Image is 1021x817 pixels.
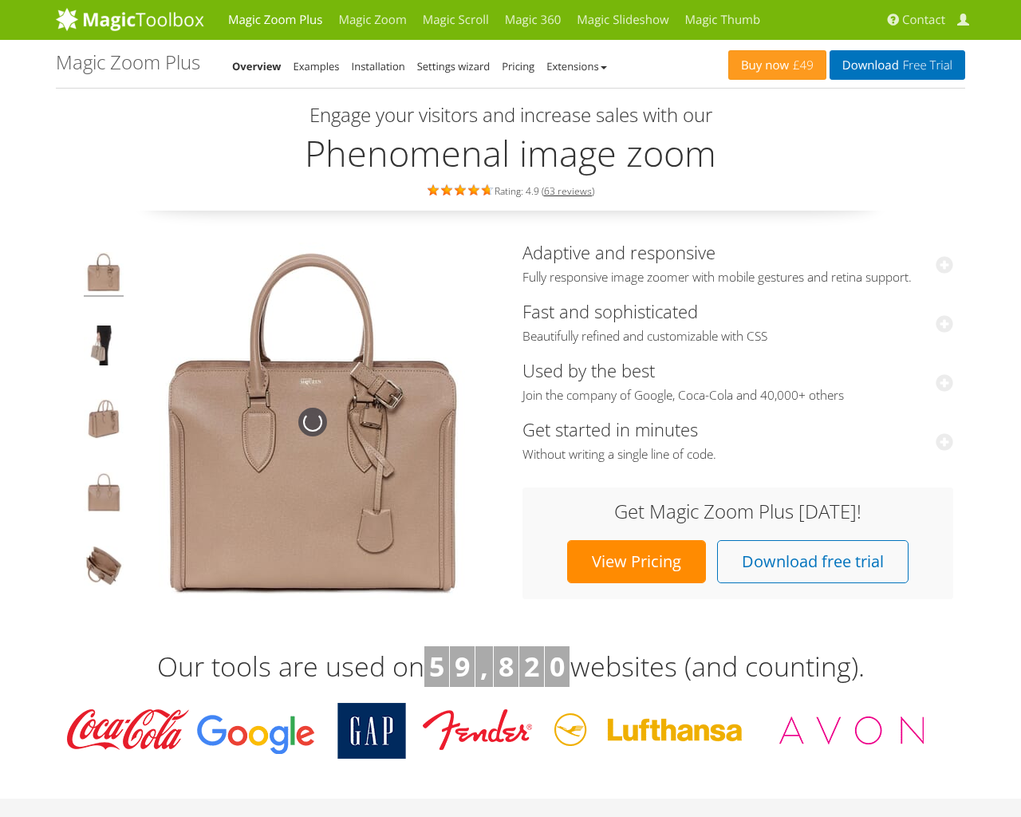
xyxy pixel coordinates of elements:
a: Installation [352,59,405,73]
a: Download free trial [717,540,909,583]
b: 9 [455,648,470,685]
a: Adaptive and responsiveFully responsive image zoomer with mobile gestures and retina support. [522,240,953,286]
b: , [480,648,488,685]
span: Contact [902,12,945,28]
a: Examples [294,59,340,73]
b: 0 [550,648,565,685]
a: Pricing [502,59,534,73]
a: Buy now£49 [728,50,826,80]
h3: Get Magic Zoom Plus [DATE]! [538,501,937,522]
img: JavaScript zoom tool example [84,546,124,590]
h1: Magic Zoom Plus [56,52,200,73]
a: Used by the bestJoin the company of Google, Coca-Cola and 40,000+ others [522,358,953,404]
a: Extensions [546,59,606,73]
span: Join the company of Google, Coca-Cola and 40,000+ others [522,388,953,404]
a: 63 reviews [544,184,592,198]
a: Overview [232,59,282,73]
img: jQuery image zoom example [84,399,124,444]
img: JavaScript image zoom example [84,326,124,370]
a: Get started in minutesWithout writing a single line of code. [522,417,953,463]
b: 2 [524,648,539,685]
img: Magic Zoom Plus Demo [133,243,492,602]
b: 8 [499,648,514,685]
div: Rating: 4.9 ( ) [56,181,965,199]
span: Free Trial [899,59,952,72]
span: Fully responsive image zoomer with mobile gestures and retina support. [522,270,953,286]
b: 5 [429,648,444,685]
span: £49 [789,59,814,72]
a: DownloadFree Trial [830,50,965,80]
h3: Our tools are used on websites (and counting). [56,646,965,688]
img: Product image zoom example [84,252,124,297]
a: Settings wizard [417,59,491,73]
img: Magic Toolbox Customers [56,703,941,759]
a: Fast and sophisticatedBeautifully refined and customizable with CSS [522,299,953,345]
h3: Engage your visitors and increase sales with our [60,105,961,125]
a: View Pricing [567,540,706,583]
span: Beautifully refined and customizable with CSS [522,329,953,345]
img: Hover image zoom example [84,472,124,517]
span: Without writing a single line of code. [522,447,953,463]
h2: Phenomenal image zoom [56,133,965,173]
img: MagicToolbox.com - Image tools for your website [56,7,204,31]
